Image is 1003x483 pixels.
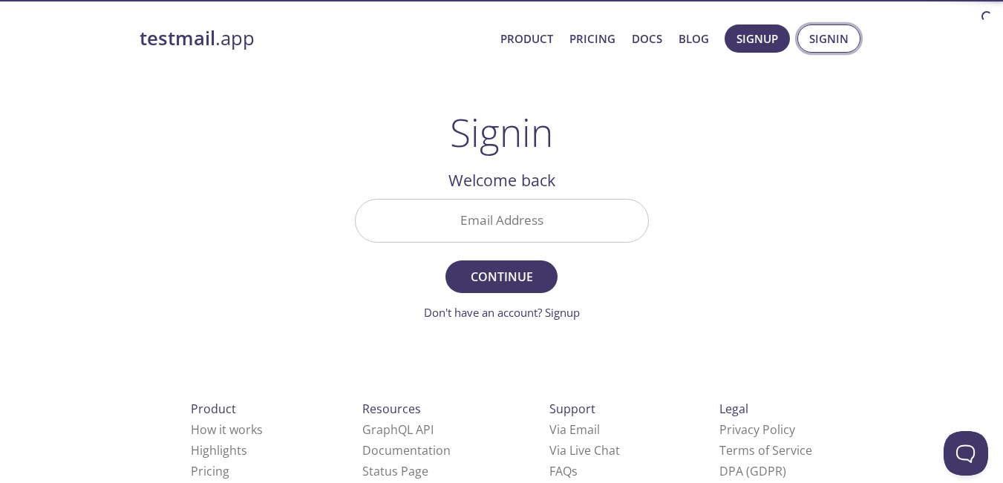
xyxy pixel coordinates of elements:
a: GraphQL API [362,421,434,438]
span: Continue [462,266,540,287]
a: Privacy Policy [719,421,795,438]
span: Support [549,401,595,417]
strong: testmail [140,25,215,51]
span: s [572,463,578,479]
span: Product [191,401,236,417]
a: Terms of Service [719,442,812,459]
a: Documentation [362,442,451,459]
a: Pricing [191,463,229,479]
a: Status Page [362,463,428,479]
span: Signin [809,29,849,48]
a: DPA (GDPR) [719,463,786,479]
button: Continue [445,260,557,293]
a: Docs [632,29,662,48]
button: Signup [725,24,790,53]
a: Pricing [569,29,615,48]
span: Resources [362,401,421,417]
a: Blog [679,29,709,48]
a: Via Live Chat [549,442,620,459]
iframe: Help Scout Beacon - Open [944,431,988,476]
a: FAQ [549,463,578,479]
button: Signin [797,24,860,53]
a: Product [500,29,553,48]
span: Signup [736,29,778,48]
h2: Welcome back [355,168,649,193]
h1: Signin [450,110,553,154]
a: Highlights [191,442,247,459]
span: Legal [719,401,748,417]
a: How it works [191,421,263,438]
a: Don't have an account? Signup [424,305,580,320]
a: Via Email [549,421,600,438]
a: testmail.app [140,26,489,51]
